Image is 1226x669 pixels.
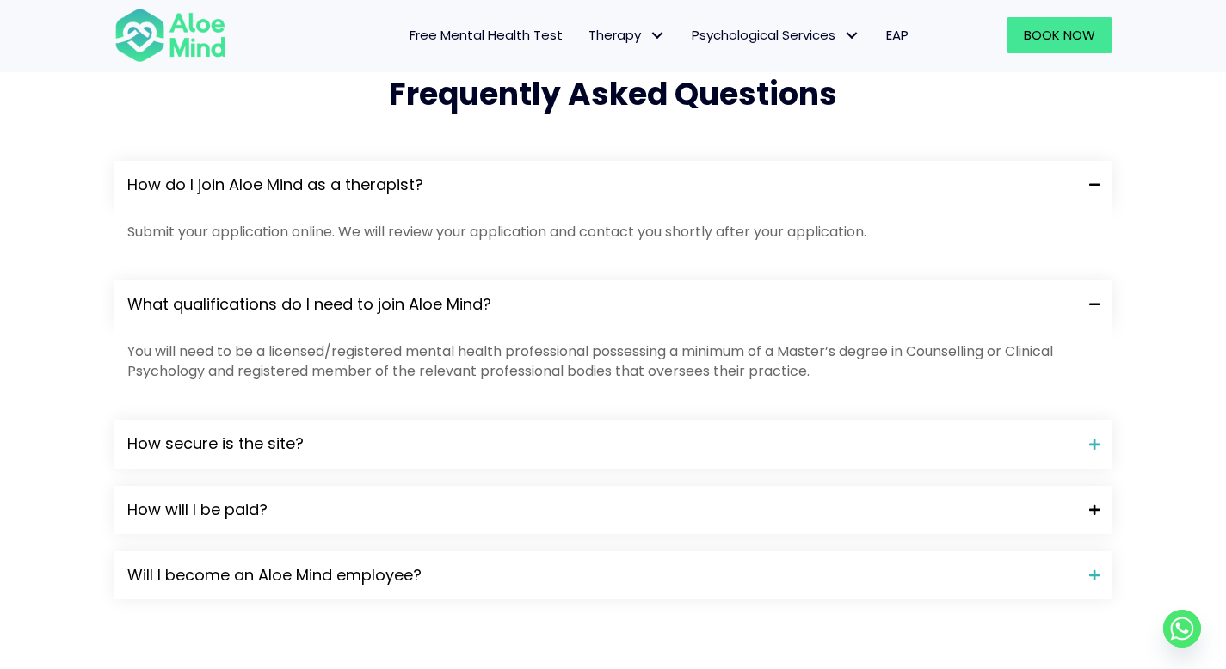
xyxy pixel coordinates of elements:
[1163,610,1201,648] a: Whatsapp
[1024,26,1095,44] span: Book Now
[873,17,921,53] a: EAP
[127,499,1076,521] span: How will I be paid?
[127,222,1100,242] p: Submit your application online. We will review your application and contact you shortly after you...
[588,26,666,44] span: Therapy
[1007,17,1112,53] a: Book Now
[645,23,670,48] span: Therapy: submenu
[679,17,873,53] a: Psychological ServicesPsychological Services: submenu
[249,17,921,53] nav: Menu
[576,17,679,53] a: TherapyTherapy: submenu
[692,26,860,44] span: Psychological Services
[840,23,865,48] span: Psychological Services: submenu
[114,7,226,64] img: Aloe mind Logo
[389,72,837,116] span: Frequently Asked Questions
[127,341,1100,381] p: You will need to be a licensed/registered mental health professional possessing a minimum of a Ma...
[410,26,563,44] span: Free Mental Health Test
[397,17,576,53] a: Free Mental Health Test
[127,433,1076,455] span: How secure is the site?
[127,564,1076,586] span: Will I become an Aloe Mind employee?
[886,26,909,44] span: EAP
[127,174,1076,196] span: How do I join Aloe Mind as a therapist?
[127,293,1076,316] span: What qualifications do I need to join Aloe Mind?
